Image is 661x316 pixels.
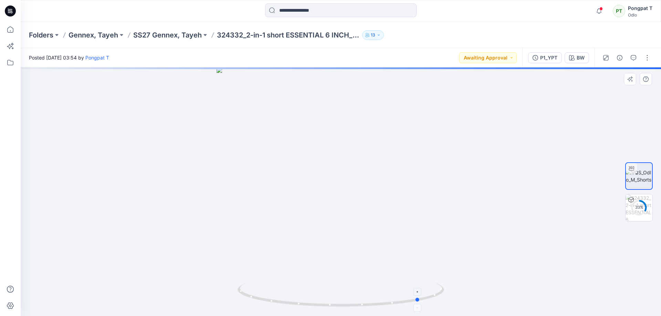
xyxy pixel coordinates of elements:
div: PT [613,5,625,17]
a: SS27 Gennex, Tayeh [133,30,202,40]
button: 13 [362,30,384,40]
p: 324332_2-in-1 short ESSENTIAL 6 INCH_P1_YPT [217,30,359,40]
div: P1_YPT [540,54,557,62]
a: Folders [29,30,53,40]
div: Odlo [628,12,652,18]
p: 13 [371,31,375,39]
div: Pongpat T [628,4,652,12]
div: 33 % [631,205,647,210]
div: BW [577,54,585,62]
span: Posted [DATE] 03:54 by [29,54,109,61]
a: Gennex, Tayeh [69,30,118,40]
button: Details [614,52,625,63]
img: VQS_Odlo_M_Shorts [626,169,652,183]
button: P1_YPT [528,52,562,63]
a: Pongpat T [85,55,109,61]
button: BW [565,52,589,63]
img: 324332_2-in-1 short ESSENTIAL 6 INCH_P1_YPT BW [626,194,652,221]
